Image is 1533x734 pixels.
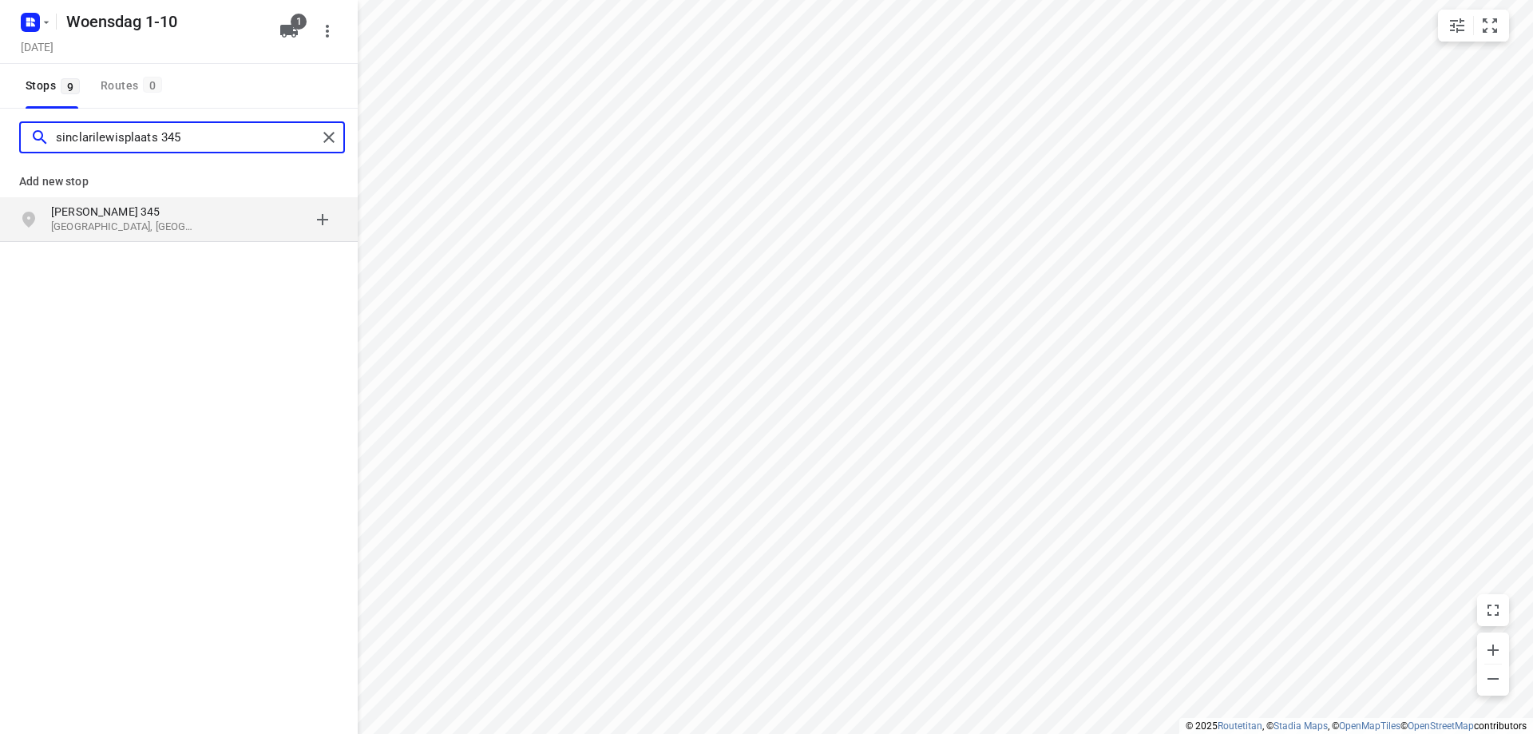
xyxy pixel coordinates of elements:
[51,204,198,220] p: [PERSON_NAME] 345
[1339,720,1400,732] a: OpenMapTiles
[273,15,305,47] button: 1
[311,15,343,47] button: More
[26,76,85,96] span: Stops
[1218,720,1262,732] a: Routetitan
[143,77,162,93] span: 0
[14,38,60,56] h5: Project date
[56,125,317,150] input: Add or search stops
[1408,720,1474,732] a: OpenStreetMap
[60,9,267,34] h5: Woensdag 1-10
[1274,720,1328,732] a: Stadia Maps
[51,220,198,235] p: [GEOGRAPHIC_DATA], [GEOGRAPHIC_DATA]
[1441,10,1473,42] button: Map settings
[1438,10,1509,42] div: small contained button group
[61,78,80,94] span: 9
[101,76,167,96] div: Routes
[1474,10,1506,42] button: Fit zoom
[291,14,307,30] span: 1
[19,172,339,191] p: Add new stop
[1186,720,1527,732] li: © 2025 , © , © © contributors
